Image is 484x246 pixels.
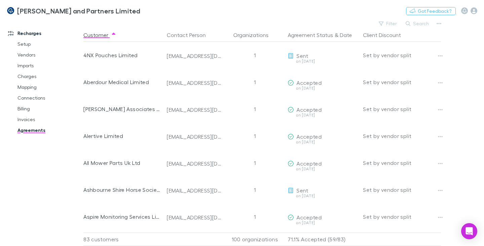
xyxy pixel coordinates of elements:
div: Set by vendor split [363,149,441,176]
a: Connections [11,93,87,103]
p: 71.1% Accepted (59/83) [288,233,358,246]
a: Billing [11,103,87,114]
div: [EMAIL_ADDRESS][DOMAIN_NAME] [167,52,222,59]
div: Alertive Limited [83,122,161,149]
a: Recharges [1,28,87,39]
div: Open Intercom Messenger [461,223,477,239]
div: 1 [225,42,285,69]
h3: [PERSON_NAME] and Partners Limited [17,7,140,15]
div: on [DATE] [288,113,358,117]
button: Organizations [233,28,277,42]
div: 1 [225,149,285,176]
div: [EMAIL_ADDRESS][DOMAIN_NAME] [167,106,222,113]
button: Contact Person [167,28,214,42]
div: on [DATE] [288,194,358,198]
button: Agreement Status [288,28,333,42]
div: on [DATE] [288,221,358,225]
div: 1 [225,122,285,149]
a: Setup [11,39,87,49]
button: Search [402,20,433,28]
a: Vendors [11,49,87,60]
div: 1 [225,69,285,96]
span: Sent [296,187,308,194]
div: 1 [225,203,285,230]
div: [EMAIL_ADDRESS][DOMAIN_NAME] [167,160,222,167]
span: Accepted [296,79,322,86]
div: Set by vendor split [363,96,441,122]
div: 1 [225,176,285,203]
a: Agreements [11,125,87,136]
span: Accepted [296,160,322,167]
span: Accepted [296,214,322,220]
div: [EMAIL_ADDRESS][DOMAIN_NAME] [167,79,222,86]
span: Sent [296,52,308,59]
a: Invoices [11,114,87,125]
div: on [DATE] [288,140,358,144]
div: 100 organizations [225,233,285,246]
img: Coates and Partners Limited's Logo [7,7,14,15]
button: Client Discount [363,28,409,42]
div: [EMAIL_ADDRESS][DOMAIN_NAME] [167,133,222,140]
div: Set by vendor split [363,176,441,203]
div: Aspire Monitoring Services Limited [83,203,161,230]
div: 1 [225,96,285,122]
a: [PERSON_NAME] and Partners Limited [3,3,145,19]
span: Accepted [296,133,322,140]
a: Mapping [11,82,87,93]
div: Set by vendor split [363,69,441,96]
div: [PERSON_NAME] Associates Limited [83,96,161,122]
div: 4NX Pouches Limited [83,42,161,69]
button: Customer [83,28,116,42]
span: Accepted [296,106,322,113]
div: 83 customers [83,233,164,246]
div: Set by vendor split [363,122,441,149]
button: Filter [375,20,401,28]
button: Got Feedback? [406,7,456,15]
div: on [DATE] [288,86,358,90]
button: Date [340,28,352,42]
div: Aberdour Medical Limited [83,69,161,96]
div: Set by vendor split [363,42,441,69]
div: Set by vendor split [363,203,441,230]
div: All Mower Parts Uk Ltd [83,149,161,176]
div: & [288,28,358,42]
div: on [DATE] [288,59,358,63]
div: on [DATE] [288,167,358,171]
div: [EMAIL_ADDRESS][DOMAIN_NAME] [167,187,222,194]
a: Charges [11,71,87,82]
div: Ashbourne Shire Horse Society [83,176,161,203]
div: [EMAIL_ADDRESS][DOMAIN_NAME] [167,214,222,221]
a: Imports [11,60,87,71]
